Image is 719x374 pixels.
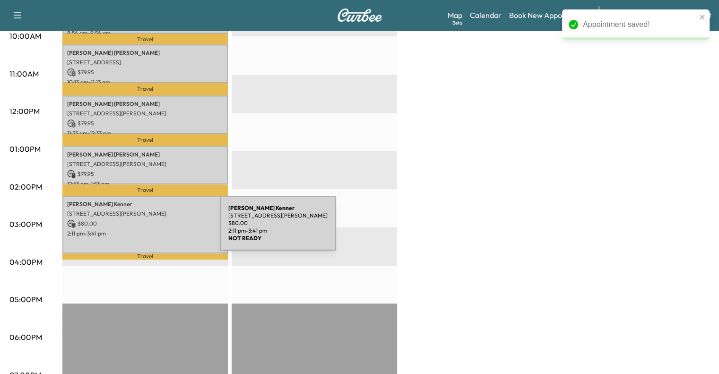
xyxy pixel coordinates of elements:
p: $ 80.00 [67,219,223,228]
p: [PERSON_NAME] Kenner [67,200,223,208]
p: Travel [62,253,228,260]
p: 02:00PM [9,181,42,192]
a: Book New Appointment [509,9,589,21]
a: MapBeta [448,9,462,21]
p: 01:00PM [9,143,41,155]
p: [STREET_ADDRESS][PERSON_NAME] [67,110,223,117]
p: [PERSON_NAME] [PERSON_NAME] [67,100,223,108]
p: [STREET_ADDRESS][PERSON_NAME] [67,160,223,168]
p: 12:00PM [9,105,40,117]
p: $ 79.95 [67,119,223,128]
div: Beta [452,19,462,26]
p: 11:00AM [9,68,39,79]
p: 10:00AM [9,30,41,42]
p: [PERSON_NAME] [PERSON_NAME] [67,49,223,57]
p: [STREET_ADDRESS] [67,59,223,66]
p: Travel [62,184,228,196]
p: 2:11 pm - 3:41 pm [67,230,223,237]
p: 10:13 am - 11:13 am [67,78,223,86]
p: [STREET_ADDRESS][PERSON_NAME] [67,210,223,217]
p: 11:33 am - 12:33 pm [67,130,223,137]
img: Curbee Logo [337,9,382,22]
p: 04:00PM [9,256,43,268]
p: Travel [62,34,228,44]
p: 05:00PM [9,294,42,305]
p: 12:53 pm - 1:53 pm [67,180,223,188]
p: [PERSON_NAME] [PERSON_NAME] [67,151,223,158]
p: 03:00PM [9,218,42,230]
a: Calendar [470,9,502,21]
p: Travel [62,83,228,96]
button: close [699,13,706,21]
p: 06:00PM [9,331,42,343]
p: Travel [62,134,228,147]
p: $ 79.95 [67,68,223,77]
p: $ 79.95 [67,170,223,178]
div: Appointment saved! [583,19,696,30]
